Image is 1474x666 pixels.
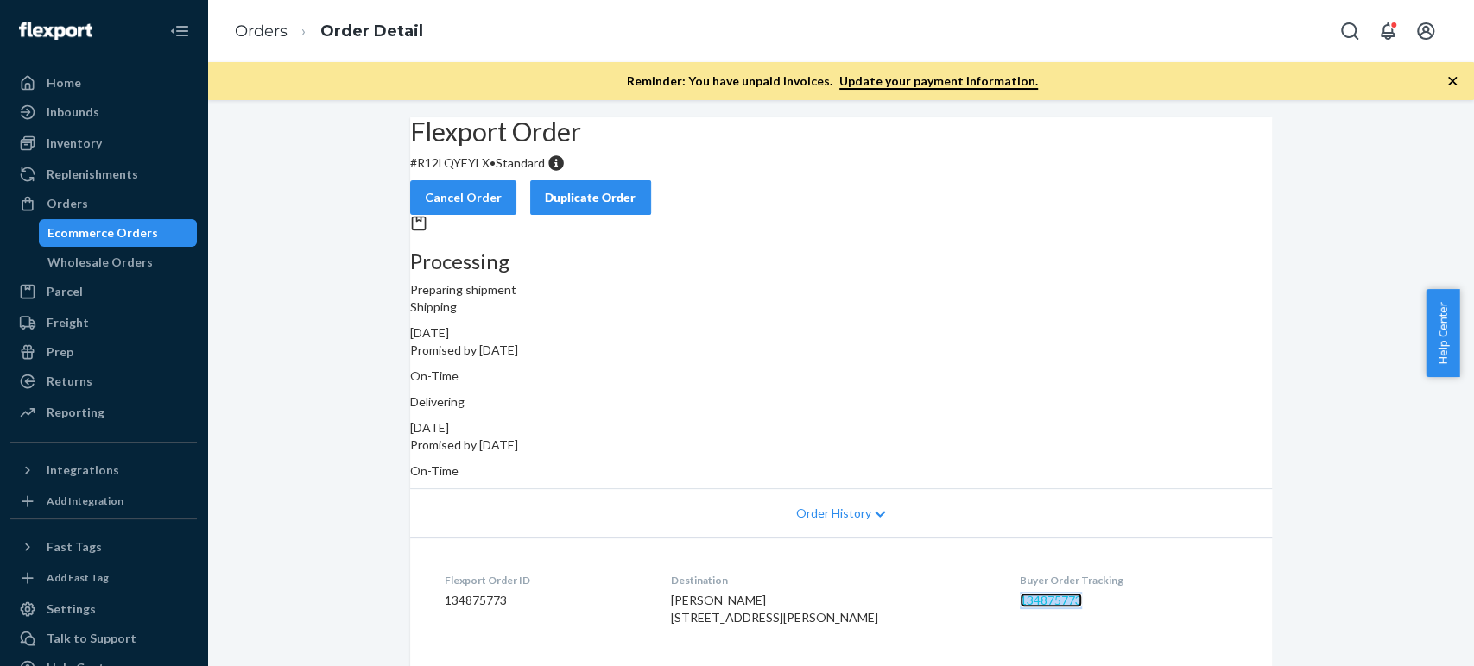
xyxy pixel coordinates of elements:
[47,166,138,183] div: Replenishments
[410,393,1272,411] p: Delivering
[47,462,119,479] div: Integrations
[410,117,1272,146] h2: Flexport Order
[10,129,197,157] a: Inventory
[47,630,136,647] div: Talk to Support
[671,573,992,587] dt: Destination
[10,568,197,588] a: Add Fast Tag
[47,195,88,212] div: Orders
[47,493,123,508] div: Add Integration
[839,73,1038,90] a: Update your payment information.
[47,283,83,300] div: Parcel
[10,491,197,512] a: Add Integration
[10,278,197,305] a: Parcel
[490,155,496,170] span: •
[410,368,1272,385] p: On-Time
[445,573,644,587] dt: Flexport Order ID
[47,314,89,331] div: Freight
[10,368,197,395] a: Returns
[410,324,1272,342] div: [DATE]
[47,74,81,91] div: Home
[39,248,198,276] a: Wholesale Orders
[410,154,1272,172] p: # R12LQYEYLX
[410,419,1272,437] div: [DATE]
[221,6,437,57] ol: breadcrumbs
[47,135,102,152] div: Inventory
[1332,14,1367,48] button: Open Search Box
[47,343,73,361] div: Prep
[235,22,288,41] a: Orders
[10,456,197,484] button: Integrations
[47,600,96,618] div: Settings
[19,22,92,40] img: Flexport logo
[47,404,104,421] div: Reporting
[1020,573,1237,587] dt: Buyer Order Tracking
[10,98,197,126] a: Inbounds
[39,219,198,247] a: Ecommerce Orders
[10,595,197,623] a: Settings
[47,570,109,585] div: Add Fast Tag
[1020,593,1082,607] a: 134875773
[545,189,636,206] div: Duplicate Order
[1426,289,1459,377] button: Help Center
[10,309,197,336] a: Freight
[10,533,197,561] button: Fast Tags
[10,399,197,426] a: Reporting
[10,338,197,366] a: Prep
[47,104,99,121] div: Inbounds
[671,593,878,625] span: [PERSON_NAME] [STREET_ADDRESS][PERSON_NAME]
[47,538,102,556] div: Fast Tags
[47,254,153,271] div: Wholesale Orders
[10,625,197,652] a: Talk to Support
[47,373,92,390] div: Returns
[10,69,197,97] a: Home
[162,14,197,48] button: Close Navigation
[47,224,158,242] div: Ecommerce Orders
[795,505,870,522] span: Order History
[410,180,516,215] button: Cancel Order
[410,462,1272,480] p: On-Time
[410,250,1272,273] h3: Processing
[10,160,197,188] a: Replenishments
[627,72,1038,90] p: Reminder: You have unpaid invoices.
[410,342,1272,359] p: Promised by [DATE]
[445,592,644,609] dd: 134875773
[320,22,423,41] a: Order Detail
[1408,14,1443,48] button: Open account menu
[410,437,1272,454] p: Promised by [DATE]
[10,190,197,217] a: Orders
[410,250,1272,298] div: Preparing shipment
[410,298,1272,316] p: Shipping
[1370,14,1405,48] button: Open notifications
[496,155,545,170] span: Standard
[530,180,651,215] button: Duplicate Order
